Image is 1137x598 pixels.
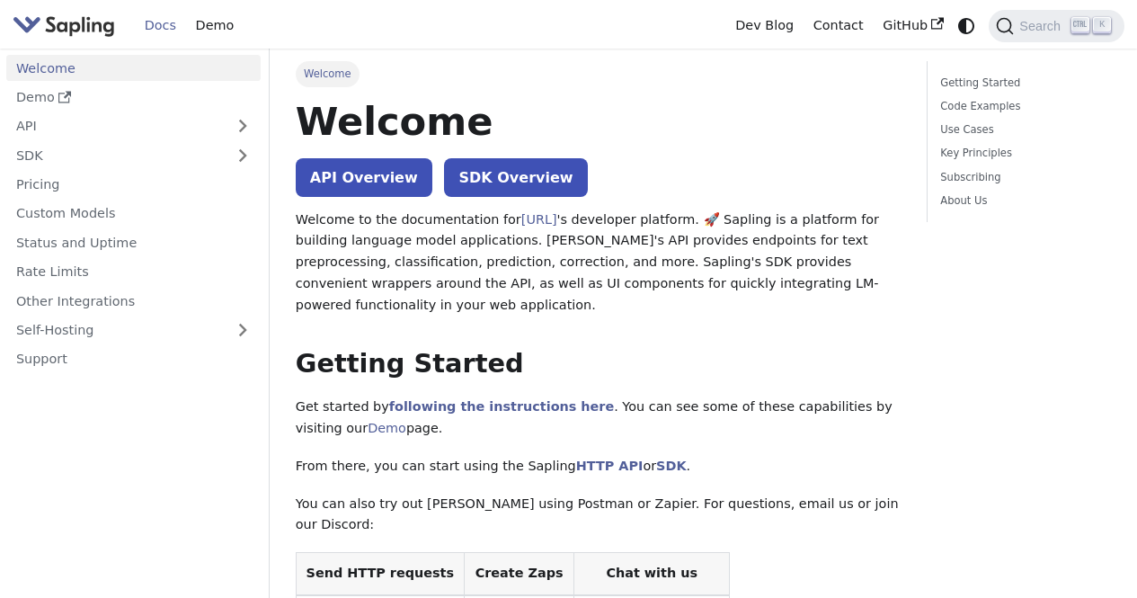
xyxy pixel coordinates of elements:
a: About Us [940,192,1105,210]
button: Expand sidebar category 'API' [225,113,261,139]
a: Other Integrations [6,288,261,314]
th: Create Zaps [464,553,574,595]
button: Switch between dark and light mode (currently system mode) [954,13,980,39]
h1: Welcome [296,97,901,146]
a: SDK Overview [444,158,587,197]
a: API [6,113,225,139]
span: Search [1014,19,1071,33]
th: Send HTTP requests [296,553,464,595]
a: Demo [186,12,244,40]
a: HTTP API [576,459,644,473]
a: Use Cases [940,121,1105,138]
a: GitHub [873,12,953,40]
p: Welcome to the documentation for 's developer platform. 🚀 Sapling is a platform for building lang... [296,210,901,317]
a: Subscribing [940,169,1105,186]
a: Key Principles [940,145,1105,162]
a: Getting Started [940,75,1105,92]
a: [URL] [521,212,557,227]
a: Custom Models [6,201,261,227]
a: Dev Blog [725,12,803,40]
p: Get started by . You can see some of these capabilities by visiting our page. [296,397,901,440]
kbd: K [1093,17,1111,33]
a: SDK [656,459,686,473]
a: Support [6,346,261,372]
a: following the instructions here [389,399,614,414]
a: Welcome [6,55,261,81]
h2: Getting Started [296,348,901,380]
a: Status and Uptime [6,229,261,255]
p: From there, you can start using the Sapling or . [296,456,901,478]
a: Rate Limits [6,259,261,285]
a: Pricing [6,172,261,198]
a: Self-Hosting [6,317,261,344]
button: Search (Ctrl+K) [989,10,1124,42]
span: Welcome [296,61,360,86]
img: Sapling.ai [13,13,115,39]
a: Demo [368,421,406,435]
th: Chat with us [574,553,730,595]
button: Expand sidebar category 'SDK' [225,142,261,168]
a: Contact [804,12,874,40]
p: You can also try out [PERSON_NAME] using Postman or Zapier. For questions, email us or join our D... [296,494,901,537]
a: Sapling.ai [13,13,121,39]
a: Docs [135,12,186,40]
a: Code Examples [940,98,1105,115]
nav: Breadcrumbs [296,61,901,86]
a: SDK [6,142,225,168]
a: API Overview [296,158,432,197]
a: Demo [6,85,261,111]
